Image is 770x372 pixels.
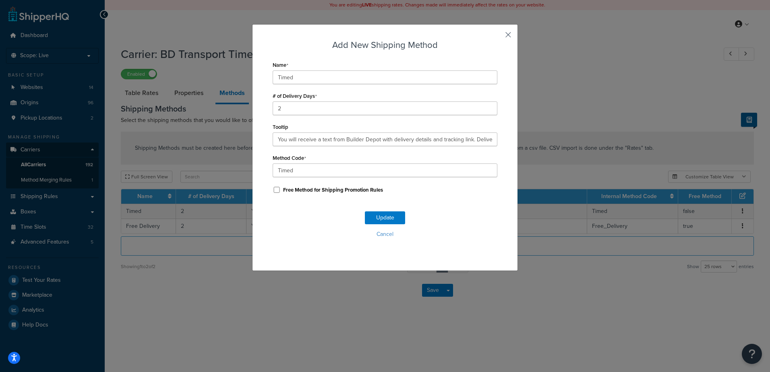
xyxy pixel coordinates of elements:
[273,93,317,99] label: # of Delivery Days
[273,39,497,51] h3: Add New Shipping Method
[273,228,497,240] button: Cancel
[273,124,288,130] label: Tooltip
[365,211,405,224] button: Update
[273,62,288,68] label: Name
[283,186,383,194] label: Free Method for Shipping Promotion Rules
[273,155,306,161] label: Method Code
